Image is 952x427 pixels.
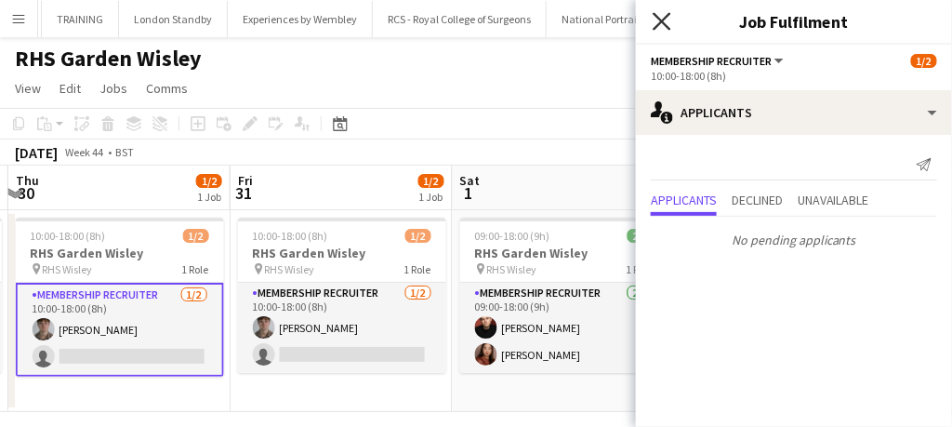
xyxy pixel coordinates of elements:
button: Experiences by Wembley [228,1,373,37]
span: 1 Role [404,262,431,276]
button: London Standby [119,1,228,37]
button: National Portrait Gallery (NPG) [547,1,722,37]
span: 1 Role [627,262,654,276]
span: Applicants [651,193,717,207]
div: BST [115,145,134,159]
span: 1/2 [405,229,431,243]
span: Week 44 [61,145,108,159]
a: View [7,76,48,100]
span: 09:00-18:00 (9h) [475,229,550,243]
span: 1/2 [196,174,222,188]
div: 1 Job [197,190,221,204]
div: [DATE] [15,143,58,162]
app-job-card: 10:00-18:00 (8h)1/2RHS Garden Wisley RHS Wisley1 RoleMembership Recruiter1/210:00-18:00 (8h)[PERS... [238,218,446,373]
a: Jobs [92,76,135,100]
app-card-role: Membership Recruiter1/210:00-18:00 (8h)[PERSON_NAME] [16,283,224,377]
span: 1/2 [183,229,209,243]
span: RHS Wisley [265,262,315,276]
h3: RHS Garden Wisley [238,245,446,261]
h3: Job Fulfilment [636,9,952,33]
span: Sat [460,172,481,189]
button: Membership Recruiter [651,54,787,68]
span: RHS Wisley [487,262,537,276]
span: Fri [238,172,253,189]
app-card-role: Membership Recruiter2/209:00-18:00 (9h)[PERSON_NAME][PERSON_NAME] [460,283,668,373]
span: Thu [16,172,39,189]
app-job-card: 10:00-18:00 (8h)1/2RHS Garden Wisley RHS Wisley1 RoleMembership Recruiter1/210:00-18:00 (8h)[PERS... [16,218,224,377]
div: Applicants [636,90,952,135]
span: 1/2 [418,174,444,188]
app-card-role: Membership Recruiter1/210:00-18:00 (8h)[PERSON_NAME] [238,283,446,373]
h3: RHS Garden Wisley [16,245,224,261]
span: Comms [146,80,188,97]
a: Comms [139,76,195,100]
span: Unavailable [798,193,869,207]
span: 2/2 [628,229,654,243]
app-job-card: 09:00-18:00 (9h)2/2RHS Garden Wisley RHS Wisley1 RoleMembership Recruiter2/209:00-18:00 (9h)[PERS... [460,218,668,373]
span: Edit [59,80,81,97]
span: 10:00-18:00 (8h) [31,229,106,243]
span: RHS Wisley [43,262,93,276]
span: 1 Role [182,262,209,276]
h3: RHS Garden Wisley [460,245,668,261]
span: Declined [732,193,783,207]
span: Jobs [99,80,127,97]
span: 30 [13,182,39,204]
a: Edit [52,76,88,100]
span: 1/2 [911,54,937,68]
h1: RHS Garden Wisley [15,45,202,73]
span: View [15,80,41,97]
button: TRAINING [42,1,119,37]
span: 31 [235,182,253,204]
span: Membership Recruiter [651,54,772,68]
button: RCS - Royal College of Surgeons [373,1,547,37]
div: 10:00-18:00 (8h) [651,69,937,83]
p: No pending applicants [636,224,952,256]
div: 1 Job [419,190,443,204]
span: 10:00-18:00 (8h) [253,229,328,243]
span: 1 [457,182,481,204]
